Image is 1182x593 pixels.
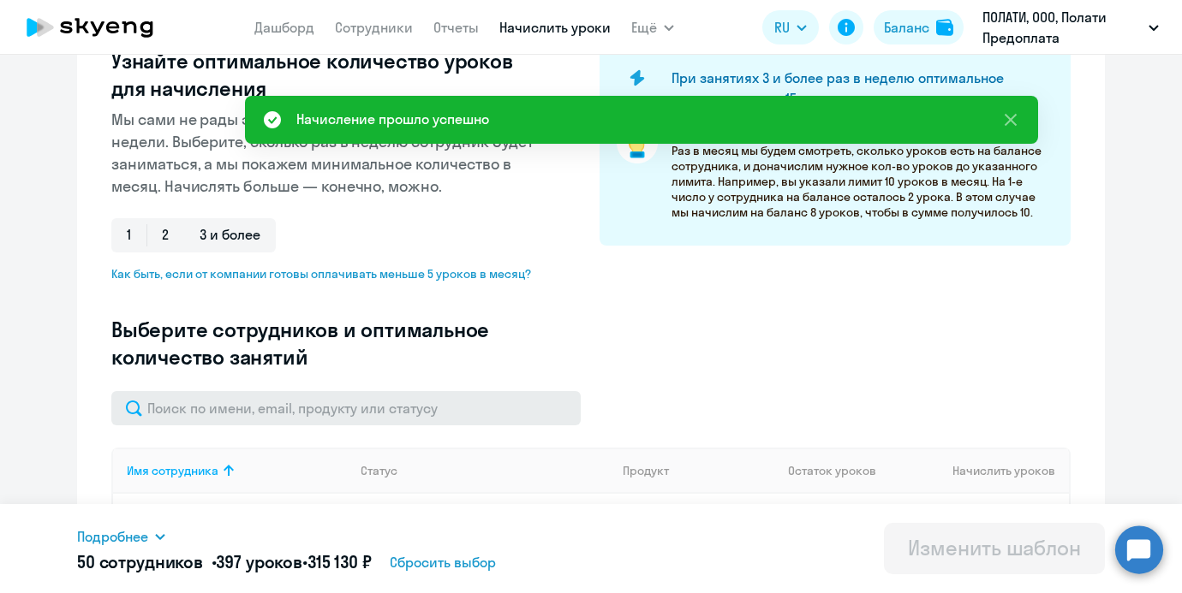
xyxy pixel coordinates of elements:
[672,143,1054,220] p: Раз в месяц мы будем смотреть, сколько уроков есть на балансе сотрудника, и доначислим нужное кол...
[184,218,276,252] span: 3 и более
[788,463,876,478] span: Остаток уроков
[623,463,775,478] div: Продукт
[307,551,372,572] span: 315 130 ₽
[254,19,314,36] a: Дашборд
[111,218,146,252] span: 1
[433,19,479,36] a: Отчеты
[296,109,489,129] div: Начисление прошло успешно
[390,552,496,572] span: Сбросить выбор
[127,463,347,478] div: Имя сотрудника
[111,109,545,198] p: Мы сами не рады этому факту, но в месяце не всегда 4 недели. Выберите, сколько раз в неделю сотру...
[146,218,184,252] span: 2
[623,463,669,478] div: Продукт
[127,463,218,478] div: Имя сотрудника
[774,17,790,38] span: RU
[361,463,609,478] div: Статус
[361,463,397,478] div: Статус
[631,10,674,44] button: Ещё
[884,523,1105,574] button: Изменить шаблон
[936,19,953,36] img: balance
[788,463,894,478] div: Остаток уроков
[672,68,1042,109] h4: При занятиях 3 и более раз в неделю оптимальное количество — от 15 уроков в месяц
[111,316,545,371] h3: Выберите сотрудников и оптимальное количество занятий
[631,17,657,38] span: Ещё
[111,266,545,282] span: Как быть, если от компании готовы оплачивать меньше 5 уроков в месяц?
[894,448,1069,494] th: Начислить уроков
[77,526,148,547] span: Подробнее
[77,550,371,574] h5: 50 сотрудников • •
[884,17,929,38] div: Баланс
[111,391,581,425] input: Поиск по имени, email, продукту или статусу
[982,7,1142,48] p: ПОЛАТИ, ООО, Полати Предоплата
[335,19,413,36] a: Сотрудники
[499,19,611,36] a: Начислить уроки
[111,47,545,102] h3: Узнайте оптимальное количество уроков для начисления
[762,10,819,44] button: RU
[774,494,894,584] td: 1
[908,534,1081,561] div: Изменить шаблон
[216,551,302,572] span: 397 уроков
[974,7,1167,48] button: ПОЛАТИ, ООО, Полати Предоплата
[874,10,964,44] button: Балансbalance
